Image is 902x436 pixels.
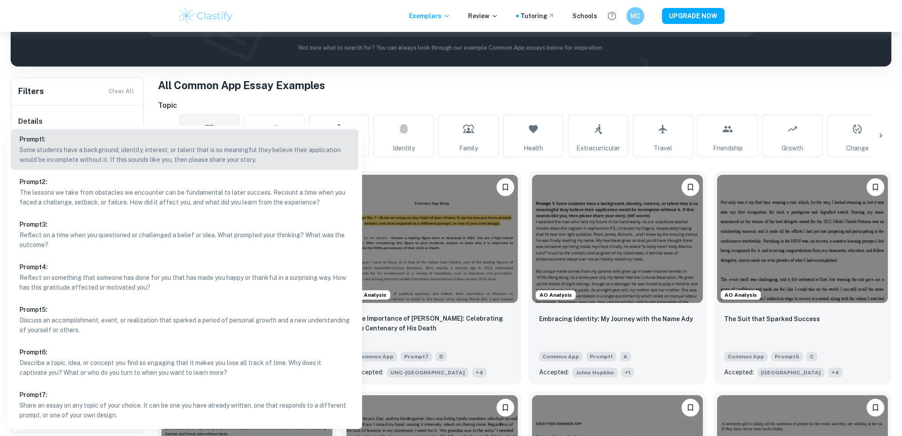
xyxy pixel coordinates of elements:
[20,262,48,272] h6: Prompt 4 :
[20,188,350,207] p: The lessons we take from obstacles we encounter can be fundamental to later success. Recount a ti...
[20,273,350,292] p: Reflect on something that someone has done for you that has made you happy or thankful in a surpr...
[20,390,47,400] h6: Prompt 7 :
[20,220,47,229] h6: Prompt 3 :
[20,315,350,335] p: Discuss an accomplishment, event, or realization that sparked a period of personal growth and a n...
[20,305,47,314] h6: Prompt 5 :
[20,177,47,187] h6: Prompt 2 :
[20,145,350,165] p: Some students have a background, identity, interest, or talent that is so meaningful they believe...
[20,230,350,250] p: Reflect on a time when you questioned or challenged a belief or idea. What prompted your thinking...
[20,134,46,144] h6: Prompt 1 :
[20,401,350,420] p: Share an essay on any topic of your choice. It can be one you have already written, one that resp...
[20,347,47,357] h6: Prompt 6 :
[20,358,350,377] p: Describe a topic, idea, or concept you find so engaging that it makes you lose all track of time....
